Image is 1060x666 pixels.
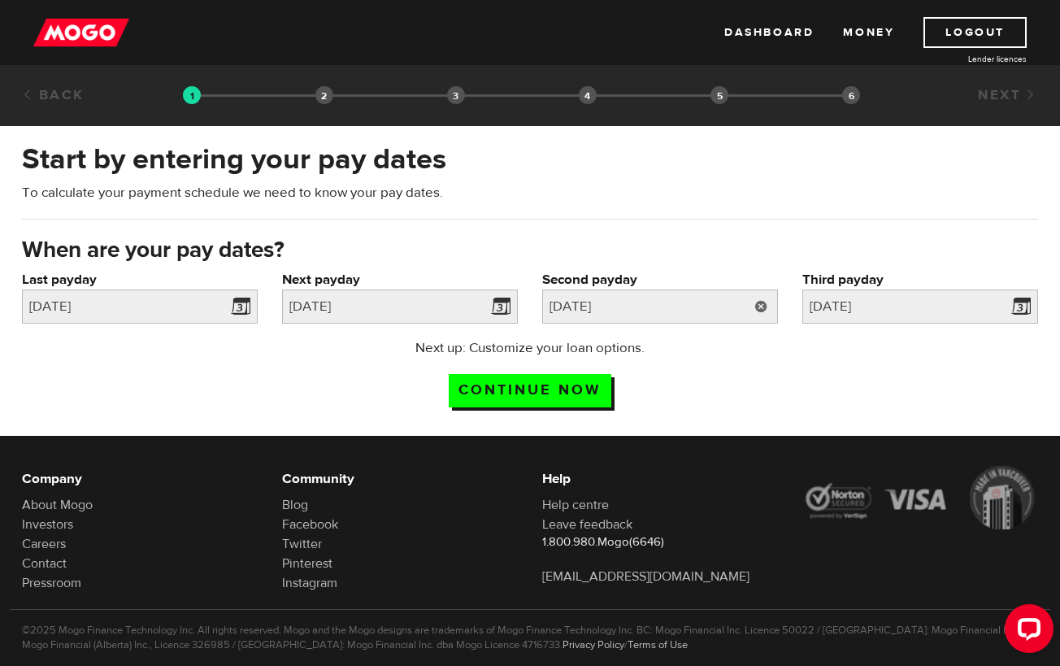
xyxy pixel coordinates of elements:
[542,516,632,533] a: Leave feedback
[449,374,611,407] input: Continue now
[802,270,1038,289] label: Third payday
[282,555,332,572] a: Pinterest
[542,568,749,585] a: [EMAIL_ADDRESS][DOMAIN_NAME]
[978,86,1038,104] a: Next
[33,17,129,48] img: mogo_logo-11ee424be714fa7cbb0f0f49df9e16ec.png
[542,469,778,489] h6: Help
[22,469,258,489] h6: Company
[183,86,201,104] img: transparent-188c492fd9eaac0f573672f40bb141c2.gif
[22,183,1038,202] p: To calculate your payment schedule we need to know your pay dates.
[905,53,1027,65] a: Lender licences
[22,536,66,552] a: Careers
[282,516,338,533] a: Facebook
[992,598,1060,666] iframe: LiveChat chat widget
[563,638,624,651] a: Privacy Policy
[802,466,1038,529] img: legal-icons-92a2ffecb4d32d839781d1b4e4802d7b.png
[22,516,73,533] a: Investors
[542,270,778,289] label: Second payday
[22,555,67,572] a: Contact
[542,497,609,513] a: Help centre
[22,575,81,591] a: Pressroom
[282,497,308,513] a: Blog
[923,17,1027,48] a: Logout
[282,270,518,289] label: Next payday
[628,638,688,651] a: Terms of Use
[282,575,337,591] a: Instagram
[282,536,322,552] a: Twitter
[843,17,894,48] a: Money
[22,497,93,513] a: About Mogo
[22,86,85,104] a: Back
[724,17,814,48] a: Dashboard
[542,534,778,551] p: 1.800.980.Mogo(6646)
[22,623,1038,652] p: ©2025 Mogo Finance Technology Inc. All rights reserved. Mogo and the Mogo designs are trademarks ...
[369,338,692,358] p: Next up: Customize your loan options.
[22,270,258,289] label: Last payday
[22,237,1038,263] h3: When are your pay dates?
[282,469,518,489] h6: Community
[22,142,1038,176] h2: Start by entering your pay dates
